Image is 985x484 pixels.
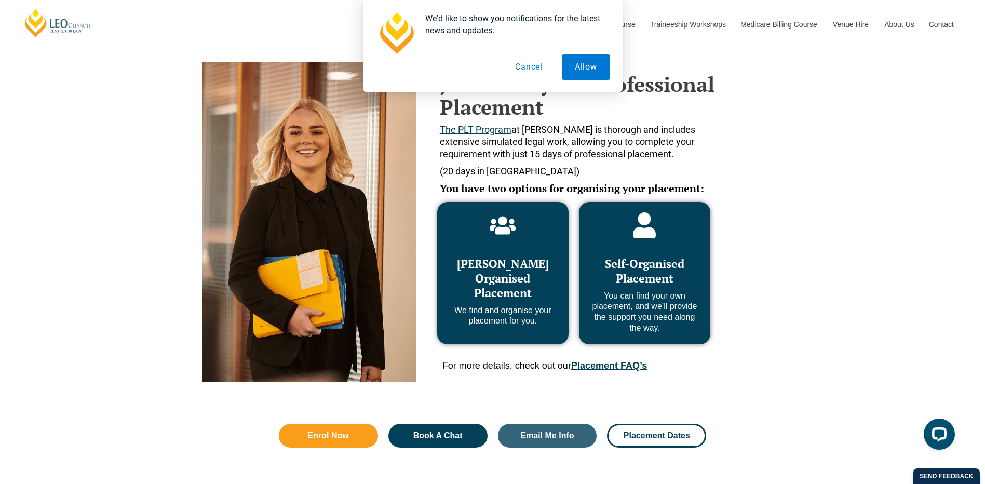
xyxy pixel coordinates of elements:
span: For more details, check out our [442,360,647,371]
a: Book A Chat [388,424,488,448]
img: notification icon [375,12,417,54]
a: Email Me Info [498,424,597,448]
strong: Just 15 Days of Professional Placement [440,70,714,120]
button: Allow [562,54,610,80]
span: (20 days in [GEOGRAPHIC_DATA]) [440,166,579,177]
span: Placement Dates [624,432,690,440]
span: Email Me Info [520,432,574,440]
a: Placement FAQ’s [571,360,647,371]
a: The PLT Program [440,124,511,135]
p: You can find your own placement, and we’ll provide the support you need along the way. [589,291,700,334]
span: You have two options for organising your placement: [440,181,704,195]
iframe: LiveChat chat widget [915,414,959,458]
span: Self-Organised Placement [605,256,684,286]
span: Book A Chat [413,432,463,440]
span: Enrol Now [308,432,349,440]
span: [PERSON_NAME] Organised Placement [457,256,549,300]
span: at [PERSON_NAME] is thorough and includes extensive simulated legal work, allowing you to complet... [440,124,695,159]
a: Enrol Now [279,424,378,448]
a: Placement Dates [607,424,706,448]
button: Cancel [502,54,556,80]
div: We'd like to show you notifications for the latest news and updates. [417,12,610,36]
p: We find and organise your placement for you. [448,305,558,327]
